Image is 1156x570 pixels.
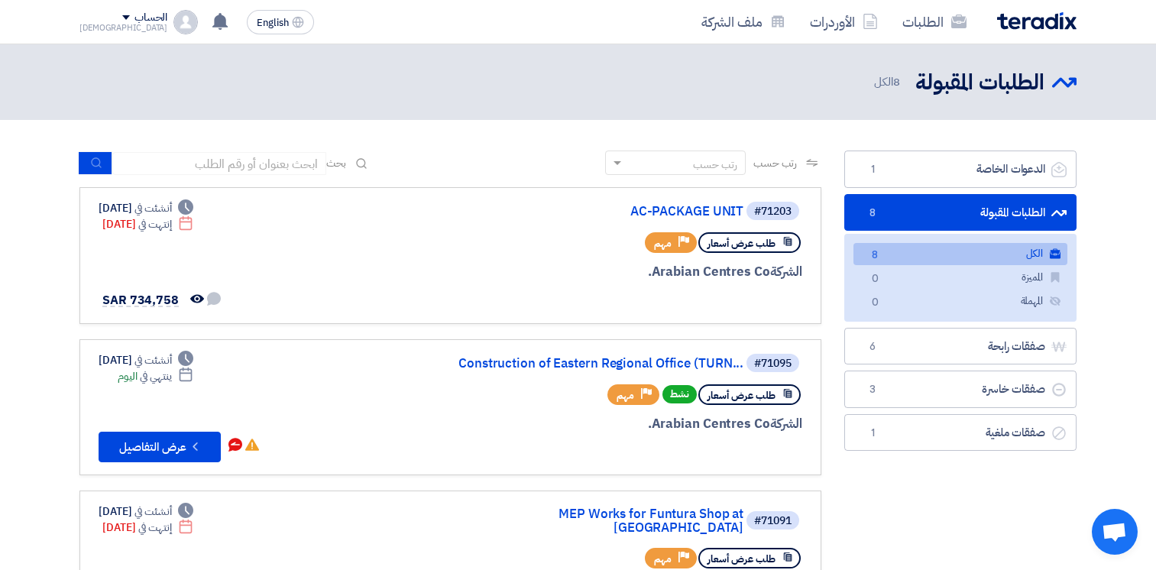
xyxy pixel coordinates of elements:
a: المهملة [853,290,1067,313]
span: أنشئت في [134,352,171,368]
img: profile_test.png [173,10,198,34]
a: المميزة [853,267,1067,289]
span: طلب عرض أسعار [708,388,776,403]
div: الحساب [134,11,167,24]
div: Arabian Centres Co. [435,262,802,282]
div: #71203 [754,206,792,217]
h2: الطلبات المقبولة [915,68,1044,98]
a: صفقات ملغية1 [844,414,1077,452]
span: 8 [893,73,900,90]
button: English [247,10,314,34]
span: طلب عرض أسعار [708,552,776,566]
span: 0 [866,295,884,311]
span: 6 [863,339,882,355]
a: Construction of Eastern Regional Office (TURN... [438,357,743,371]
span: مهم [654,552,672,566]
div: [DATE] [102,520,193,536]
a: الأوردرات [798,4,890,40]
span: الشركة [770,414,803,433]
span: الكل [874,73,903,91]
div: Arabian Centres Co. [435,414,802,434]
span: 1 [863,426,882,441]
a: Open chat [1092,509,1138,555]
input: ابحث بعنوان أو رقم الطلب [112,152,326,175]
a: صفقات خاسرة3 [844,371,1077,408]
a: الطلبات [890,4,979,40]
span: 8 [866,248,884,264]
span: رتب حسب [753,155,797,171]
div: #71095 [754,358,792,369]
span: مهم [617,388,634,403]
div: [DATE] [99,200,193,216]
img: Teradix logo [997,12,1077,30]
span: الشركة [770,262,803,281]
span: 8 [863,206,882,221]
a: ملف الشركة [689,4,798,40]
div: [DATE] [102,216,193,232]
div: [DATE] [99,352,193,368]
a: صفقات رابحة6 [844,328,1077,365]
a: الدعوات الخاصة1 [844,151,1077,188]
span: English [257,18,289,28]
span: إنتهت في [138,216,171,232]
span: ينتهي في [140,368,171,384]
span: أنشئت في [134,200,171,216]
span: نشط [662,385,697,403]
div: اليوم [118,368,193,384]
div: #71091 [754,516,792,526]
span: بحث [326,155,346,171]
a: MEP Works for Funtura Shop at [GEOGRAPHIC_DATA] [438,507,743,535]
span: أنشئت في [134,504,171,520]
div: رتب حسب [693,157,737,173]
span: مهم [654,236,672,251]
span: 3 [863,382,882,397]
span: طلب عرض أسعار [708,236,776,251]
span: 0 [866,271,884,287]
span: 1 [863,162,882,177]
a: AC-PACKAGE UNIT [438,205,743,219]
span: SAR 734,758 [102,291,179,309]
span: إنتهت في [138,520,171,536]
a: الطلبات المقبولة8 [844,194,1077,232]
a: الكل [853,243,1067,265]
button: عرض التفاصيل [99,432,221,462]
div: [DATE] [99,504,193,520]
div: [DEMOGRAPHIC_DATA] [79,24,167,32]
